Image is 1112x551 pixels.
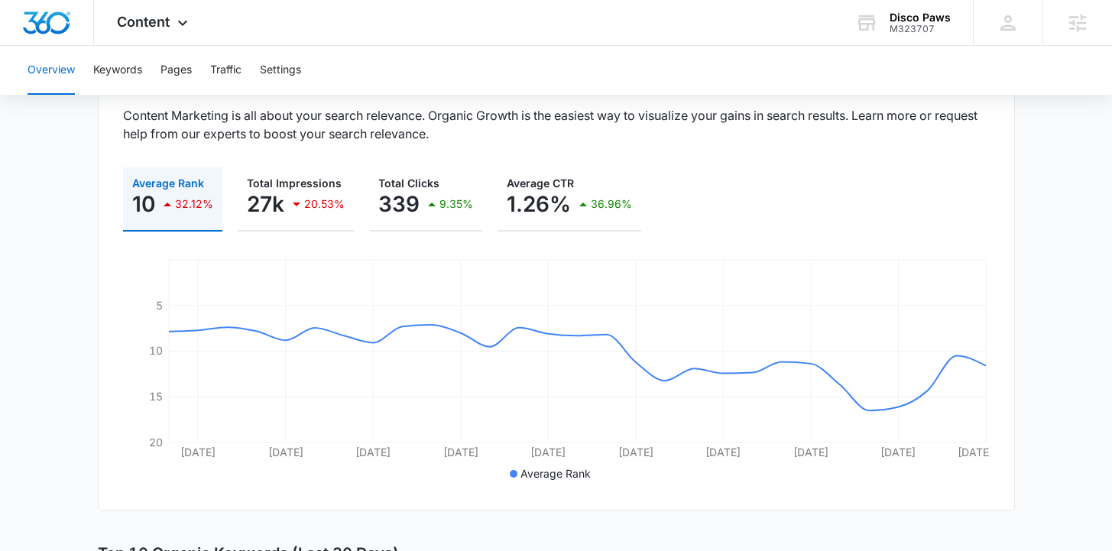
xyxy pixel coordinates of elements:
[149,390,163,403] tspan: 15
[117,14,170,30] span: Content
[618,446,653,459] tspan: [DATE]
[880,446,916,459] tspan: [DATE]
[355,446,391,459] tspan: [DATE]
[378,192,420,216] p: 339
[247,177,342,190] span: Total Impressions
[591,199,632,209] p: 36.96%
[957,446,992,459] tspan: [DATE]
[180,446,216,459] tspan: [DATE]
[149,436,163,449] tspan: 20
[28,46,75,95] button: Overview
[304,199,345,209] p: 20.53%
[210,46,242,95] button: Traffic
[793,446,828,459] tspan: [DATE]
[160,46,192,95] button: Pages
[507,177,574,190] span: Average CTR
[260,46,301,95] button: Settings
[378,177,439,190] span: Total Clicks
[890,11,951,24] div: account name
[530,446,566,459] tspan: [DATE]
[149,344,163,357] tspan: 10
[93,46,142,95] button: Keywords
[443,446,478,459] tspan: [DATE]
[890,24,951,34] div: account id
[520,467,591,480] span: Average Rank
[123,106,990,143] p: Content Marketing is all about your search relevance. Organic Growth is the easiest way to visual...
[175,199,213,209] p: 32.12%
[439,199,473,209] p: 9.35%
[132,177,204,190] span: Average Rank
[156,299,163,312] tspan: 5
[705,446,741,459] tspan: [DATE]
[507,192,571,216] p: 1.26%
[247,192,284,216] p: 27k
[267,446,303,459] tspan: [DATE]
[132,192,155,216] p: 10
